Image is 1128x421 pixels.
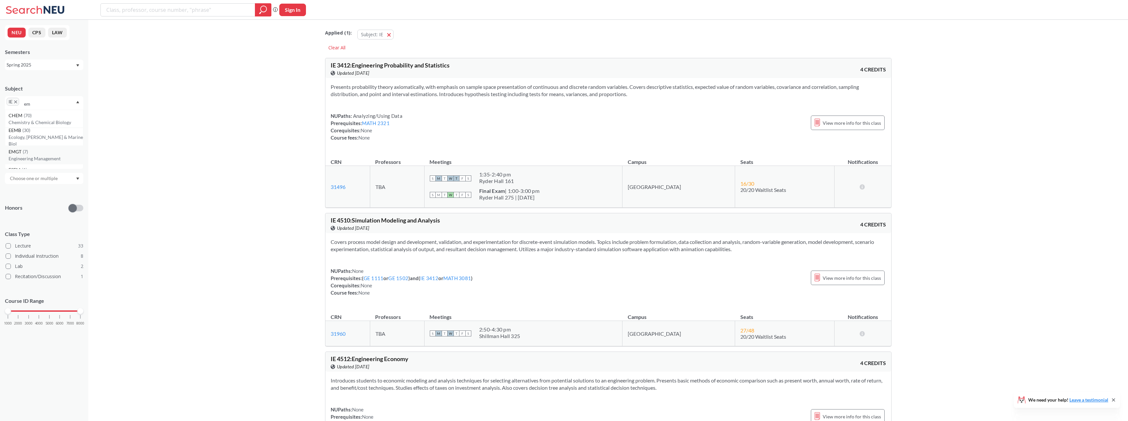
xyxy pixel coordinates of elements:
[436,175,442,181] span: M
[106,4,250,15] input: Class, professor, course number, "phrase"
[436,330,442,336] span: M
[740,180,754,187] span: 16 / 30
[5,204,22,212] p: Honors
[255,3,271,16] div: magnifying glass
[448,192,454,198] span: W
[331,330,345,337] a: 31960
[420,275,438,281] a: IE 3412
[370,152,424,166] th: Professors
[5,230,83,238] span: Class Type
[9,127,22,134] span: EEMB
[45,322,53,325] span: 5000
[442,175,448,181] span: T
[331,238,886,253] section: Covers process model design and development, validation, and experimentation for discrete-event s...
[370,321,424,346] td: TBA
[325,43,349,53] div: Clear All
[331,217,440,224] span: IE 4510 : Simulation Modeling and Analysis
[448,330,454,336] span: W
[823,274,881,282] span: View more info for this class
[259,5,267,14] svg: magnifying glass
[325,29,352,37] span: Applied ( 1 ):
[279,4,306,16] button: Sign In
[835,307,891,321] th: Notifications
[9,134,83,147] p: Ecology, [PERSON_NAME] & Marine Biol
[430,175,436,181] span: S
[835,152,891,166] th: Notifications
[860,359,886,367] span: 4 CREDITS
[388,275,408,281] a: GE 1502
[357,30,394,39] button: Subject: IE
[735,307,835,321] th: Seats
[436,192,442,198] span: M
[465,175,471,181] span: S
[6,272,83,281] label: Recitation/Discussion
[28,28,45,38] button: CPS
[622,166,735,208] td: [GEOGRAPHIC_DATA]
[76,101,79,103] svg: Dropdown arrow
[479,178,514,184] div: Ryder Hall 161
[35,322,43,325] span: 4000
[370,166,424,208] td: TBA
[454,192,459,198] span: T
[622,307,735,321] th: Campus
[331,267,473,296] div: NUPaths: Prerequisites: ( or ) and ( or ) Corequisites: Course fees:
[424,152,622,166] th: Meetings
[76,64,79,67] svg: Dropdown arrow
[14,322,22,325] span: 2000
[7,61,75,68] div: Spring 2025
[48,28,67,38] button: LAW
[6,252,83,260] label: Individual Instruction
[352,268,364,274] span: None
[860,66,886,73] span: 4 CREDITS
[14,100,17,103] svg: X to remove pill
[479,194,539,201] div: Ryder Hall 275 | [DATE]
[5,60,83,70] div: Spring 2025Dropdown arrow
[465,192,471,198] span: S
[9,155,83,162] p: Engineering Management
[5,297,83,305] p: Course ID Range
[81,273,83,280] span: 1
[622,152,735,166] th: Campus
[430,330,436,336] span: S
[454,175,459,181] span: T
[9,166,22,173] span: FSEM
[8,28,26,38] button: NEU
[443,275,471,281] a: MATH 3081
[331,83,886,98] section: Presents probability theory axiomatically, with emphasis on sample space presentation of continuo...
[4,322,12,325] span: 1000
[7,98,19,106] span: IEX to remove pill
[76,177,79,180] svg: Dropdown arrow
[479,188,505,194] b: Final Exam
[331,112,402,141] div: NUPaths: Prerequisites: Corequisites: Course fees:
[740,333,786,340] span: 20/20 Waitlist Seats
[448,175,454,181] span: W
[361,127,372,133] span: None
[362,120,390,126] a: MATH 2321
[331,355,408,362] span: IE 4512 : Engineering Economy
[25,322,33,325] span: 3000
[9,148,23,155] span: EMGT
[479,326,520,333] div: 2:50 - 4:30 pm
[9,119,83,126] p: Chemistry & Chemical Biology
[5,48,83,56] div: Semesters
[331,158,342,166] div: CRN
[331,62,450,69] span: IE 3412 : Engineering Probability and Statistics
[78,242,83,250] span: 33
[22,127,30,133] span: ( 30 )
[66,322,74,325] span: 7000
[740,187,786,193] span: 20/20 Waitlist Seats
[442,330,448,336] span: T
[459,175,465,181] span: F
[442,192,448,198] span: T
[361,31,383,38] span: Subject: IE
[479,171,514,178] div: 1:35 - 2:40 pm
[23,149,28,154] span: ( 7 )
[9,112,24,119] span: CHEM
[358,290,370,296] span: None
[352,407,364,412] span: None
[370,307,424,321] th: Professors
[5,96,83,110] div: IEX to remove pillDropdown arrowCHEM(70)Chemistry & Chemical BiologyEEMB(30)Ecology, [PERSON_NAME...
[735,152,835,166] th: Seats
[622,321,735,346] td: [GEOGRAPHIC_DATA]
[331,377,886,391] section: Introduces students to economic modeling and analysis techniques for selecting alternatives from ...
